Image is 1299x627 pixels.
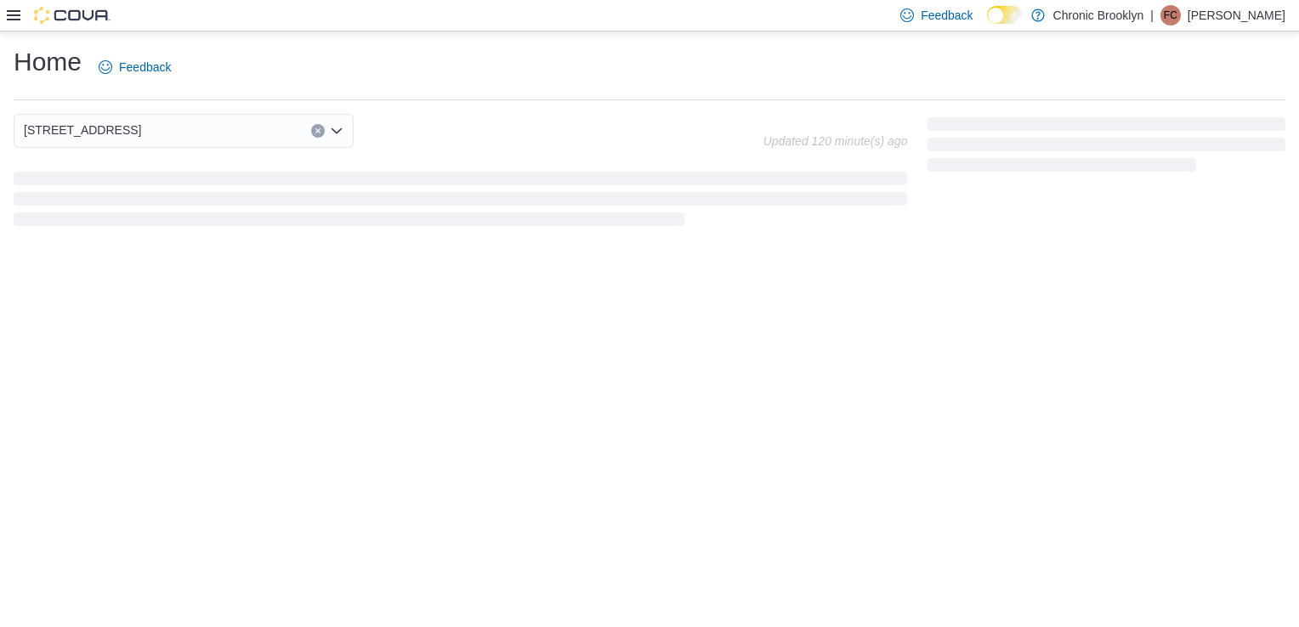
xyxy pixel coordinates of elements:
[1188,5,1285,25] p: [PERSON_NAME]
[987,24,988,25] span: Dark Mode
[987,6,1023,24] input: Dark Mode
[330,124,343,138] button: Open list of options
[14,45,82,79] h1: Home
[1164,5,1177,25] span: FC
[921,7,973,24] span: Feedback
[1053,5,1144,25] p: Chronic Brooklyn
[24,120,141,140] span: [STREET_ADDRESS]
[1150,5,1154,25] p: |
[92,50,178,84] a: Feedback
[311,124,325,138] button: Clear input
[34,7,111,24] img: Cova
[119,59,171,76] span: Feedback
[763,134,908,148] p: Updated 120 minute(s) ago
[14,175,907,229] span: Loading
[1160,5,1181,25] div: Fred Chu
[927,121,1285,175] span: Loading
